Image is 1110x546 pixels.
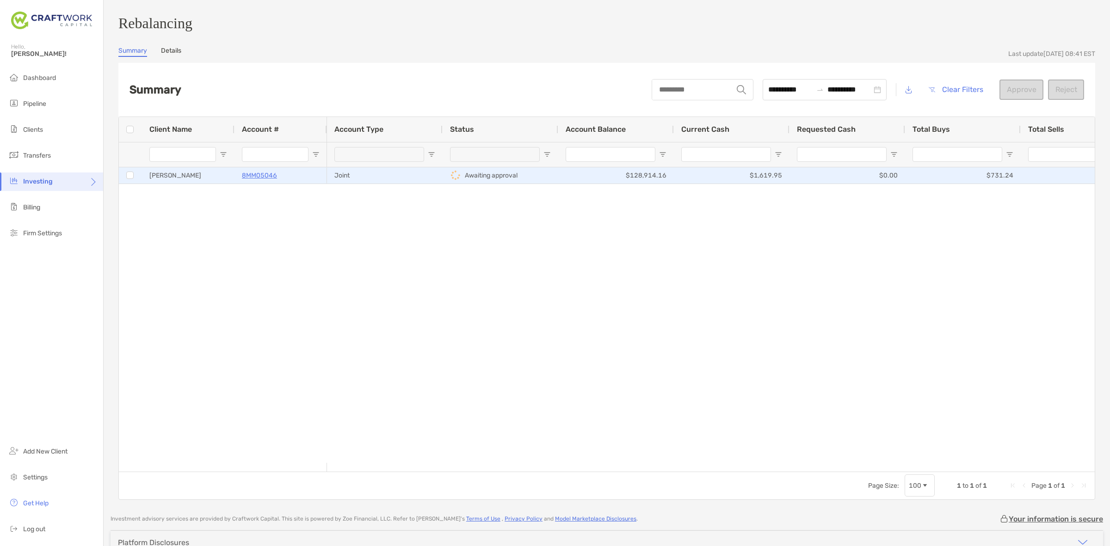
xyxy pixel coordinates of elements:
[8,523,19,534] img: logout icon
[681,147,771,162] input: Current Cash Filter Input
[659,151,666,158] button: Open Filter Menu
[8,201,19,212] img: billing icon
[737,85,746,94] img: input icon
[566,125,626,134] span: Account Balance
[789,167,905,184] div: $0.00
[1009,482,1017,489] div: First Page
[1028,125,1064,134] span: Total Sells
[11,4,92,37] img: Zoe Logo
[8,471,19,482] img: settings icon
[890,151,898,158] button: Open Filter Menu
[111,515,638,522] p: Investment advisory services are provided by Craftwork Capital . This site is powered by Zoe Fina...
[1031,482,1047,490] span: Page
[23,203,40,211] span: Billing
[868,482,899,490] div: Page Size:
[555,515,636,522] a: Model Marketplace Disclosures
[775,151,782,158] button: Open Filter Menu
[983,482,987,490] span: 1
[816,86,824,93] span: to
[505,515,543,522] a: Privacy Policy
[8,445,19,456] img: add_new_client icon
[8,72,19,83] img: dashboard icon
[23,499,49,507] span: Get Help
[312,151,320,158] button: Open Filter Menu
[334,125,383,134] span: Account Type
[8,149,19,160] img: transfers icon
[905,167,1021,184] div: $731.24
[1020,482,1028,489] div: Previous Page
[242,125,279,134] span: Account #
[905,474,935,497] div: Page Size
[428,151,435,158] button: Open Filter Menu
[23,100,46,108] span: Pipeline
[1069,482,1076,489] div: Next Page
[797,147,887,162] input: Requested Cash Filter Input
[23,473,48,481] span: Settings
[674,167,789,184] div: $1,619.95
[1008,50,1095,58] div: Last update [DATE] 08:41 EST
[816,86,824,93] span: swap-right
[450,125,474,134] span: Status
[962,482,968,490] span: to
[23,126,43,134] span: Clients
[142,167,234,184] div: [PERSON_NAME]
[327,167,443,184] div: Joint
[1080,482,1087,489] div: Last Page
[23,178,53,185] span: Investing
[23,525,45,533] span: Log out
[909,482,921,490] div: 100
[466,515,500,522] a: Terms of Use
[129,83,181,96] h2: Summary
[8,497,19,508] img: get-help icon
[118,47,147,57] a: Summary
[118,15,1095,32] h3: Rebalancing
[913,125,950,134] span: Total Buys
[921,80,990,100] button: Clear Filters
[242,170,277,181] a: 8MM05046
[8,123,19,135] img: clients icon
[220,151,227,158] button: Open Filter Menu
[161,47,181,57] a: Details
[8,175,19,186] img: investing icon
[797,125,856,134] span: Requested Cash
[450,170,461,181] img: icon status
[23,152,51,160] span: Transfers
[1009,515,1103,523] p: Your information is secure
[1006,151,1013,158] button: Open Filter Menu
[465,170,518,181] p: Awaiting approval
[23,448,68,455] span: Add New Client
[543,151,551,158] button: Open Filter Menu
[913,147,1002,162] input: Total Buys Filter Input
[11,50,98,58] span: [PERSON_NAME]!
[1061,482,1065,490] span: 1
[558,167,674,184] div: $128,914.16
[23,74,56,82] span: Dashboard
[149,125,192,134] span: Client Name
[8,227,19,238] img: firm-settings icon
[149,147,216,162] input: Client Name Filter Input
[681,125,729,134] span: Current Cash
[242,147,308,162] input: Account # Filter Input
[8,98,19,109] img: pipeline icon
[1048,482,1052,490] span: 1
[957,482,961,490] span: 1
[975,482,981,490] span: of
[970,482,974,490] span: 1
[929,87,935,92] img: button icon
[566,147,655,162] input: Account Balance Filter Input
[23,229,62,237] span: Firm Settings
[1054,482,1060,490] span: of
